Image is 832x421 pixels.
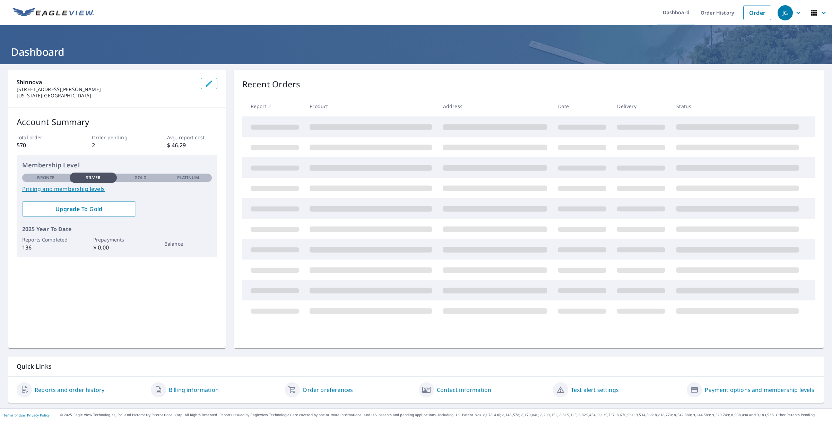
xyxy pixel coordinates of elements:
[17,141,67,149] p: 570
[743,6,771,20] a: Order
[169,386,219,394] a: Billing information
[22,201,136,217] a: Upgrade To Gold
[437,96,553,116] th: Address
[778,5,793,20] div: JG
[3,413,25,418] a: Terms of Use
[60,412,829,418] p: © 2025 Eagle View Technologies, Inc. and Pictometry International Corp. All Rights Reserved. Repo...
[17,134,67,141] p: Total order
[37,175,54,181] p: Bronze
[612,96,671,116] th: Delivery
[22,185,212,193] a: Pricing and membership levels
[27,413,50,418] a: Privacy Policy
[86,175,101,181] p: Silver
[17,86,195,93] p: [STREET_ADDRESS][PERSON_NAME]
[3,413,50,417] p: |
[303,386,353,394] a: Order preferences
[553,96,612,116] th: Date
[242,78,301,90] p: Recent Orders
[17,116,217,128] p: Account Summary
[28,205,130,213] span: Upgrade To Gold
[92,134,142,141] p: Order pending
[17,78,195,86] p: Shinnova
[17,93,195,99] p: [US_STATE][GEOGRAPHIC_DATA]
[8,45,824,59] h1: Dashboard
[167,141,217,149] p: $ 46.29
[164,240,212,247] p: Balance
[22,225,212,233] p: 2025 Year To Date
[93,236,141,243] p: Prepayments
[242,96,304,116] th: Report #
[167,134,217,141] p: Avg. report cost
[177,175,199,181] p: Platinum
[22,236,70,243] p: Reports Completed
[22,243,70,252] p: 136
[93,243,141,252] p: $ 0.00
[12,8,94,18] img: EV Logo
[22,160,212,170] p: Membership Level
[304,96,437,116] th: Product
[17,362,815,371] p: Quick Links
[92,141,142,149] p: 2
[705,386,814,394] a: Payment options and membership levels
[571,386,619,394] a: Text alert settings
[437,386,491,394] a: Contact information
[671,96,804,116] th: Status
[135,175,146,181] p: Gold
[35,386,104,394] a: Reports and order history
